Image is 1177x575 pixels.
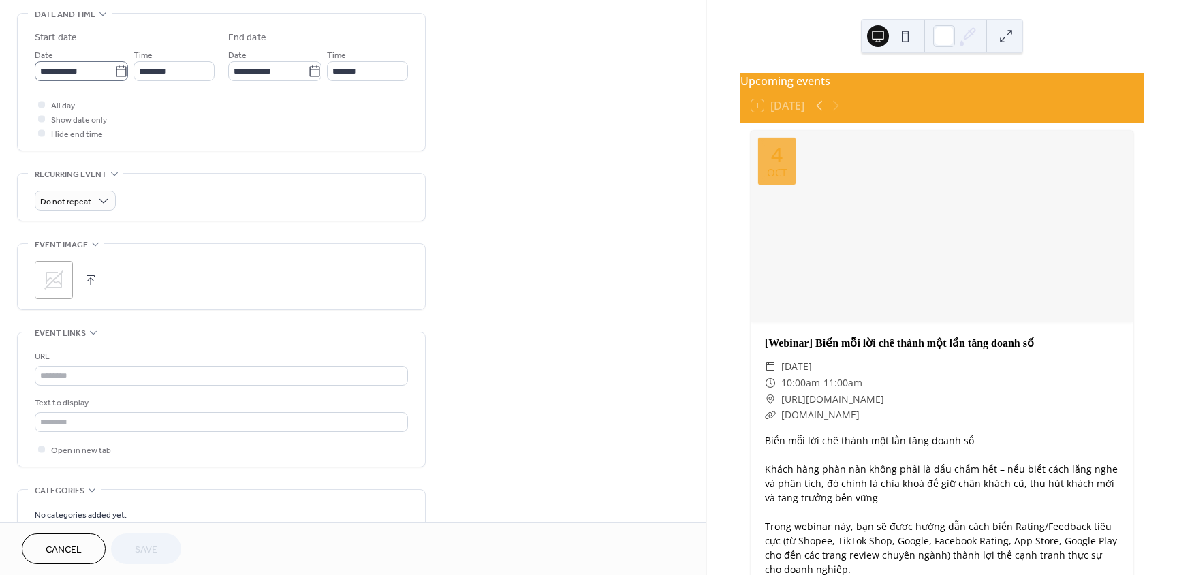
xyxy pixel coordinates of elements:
button: Cancel [22,533,106,564]
a: [DOMAIN_NAME] [781,408,860,421]
div: ​ [765,358,776,375]
span: 10:00am [781,375,820,391]
span: Hide end time [51,127,103,142]
span: Date [228,48,247,63]
div: 4 [771,144,783,165]
span: Do not repeat [40,194,91,210]
span: - [820,375,823,391]
div: Upcoming events [740,73,1144,89]
span: Event image [35,238,88,252]
span: [URL][DOMAIN_NAME] [781,391,884,407]
span: Show date only [51,113,107,127]
span: No categories added yet. [35,508,127,523]
div: URL [35,349,405,364]
div: ​ [765,375,776,391]
div: Text to display [35,396,405,410]
span: Recurring event [35,168,107,182]
div: ​ [765,391,776,407]
div: End date [228,31,266,45]
span: Event links [35,326,86,341]
span: Cancel [46,543,82,557]
a: [Webinar] Biến mỗi lời chê thành một lần tăng doanh số [765,337,1034,349]
span: 11:00am [823,375,862,391]
span: Time [134,48,153,63]
div: ; [35,261,73,299]
div: Oct [767,168,787,178]
div: ​ [765,407,776,423]
div: Start date [35,31,77,45]
span: Date [35,48,53,63]
span: Categories [35,484,84,498]
span: [DATE] [781,358,812,375]
span: Date and time [35,7,95,22]
span: All day [51,99,75,113]
span: Open in new tab [51,444,111,458]
span: Time [327,48,346,63]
